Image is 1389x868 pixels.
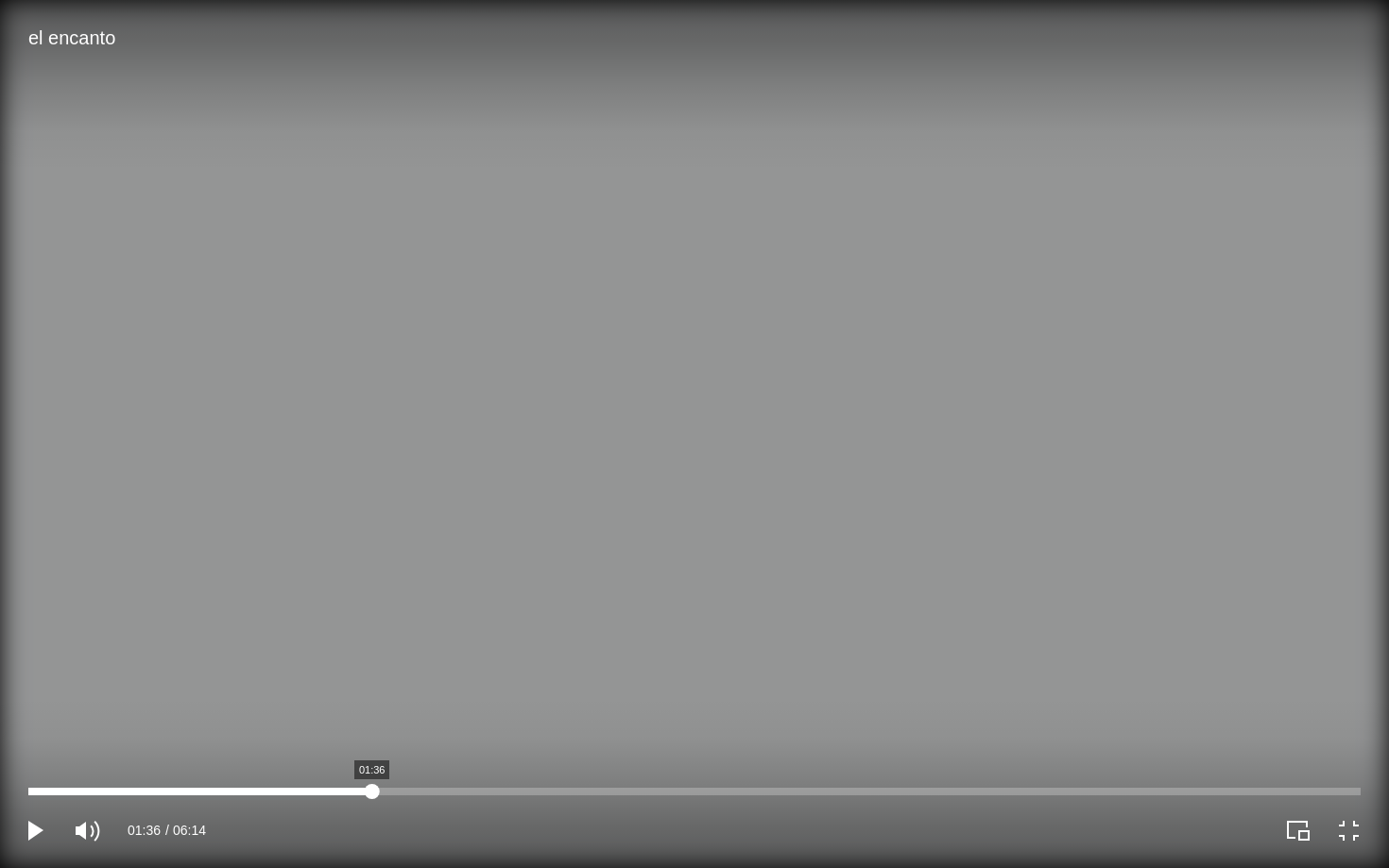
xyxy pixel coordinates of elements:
[71,814,104,847] button: Mute
[354,760,390,779] div: 01:36
[1332,814,1365,847] button: Exit full screen
[19,814,52,847] button: Play
[165,824,206,837] span: 06:14
[128,824,161,837] span: 01:36
[1282,814,1315,847] button: Play Picture-in-Picture
[28,28,1200,47] div: el encanto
